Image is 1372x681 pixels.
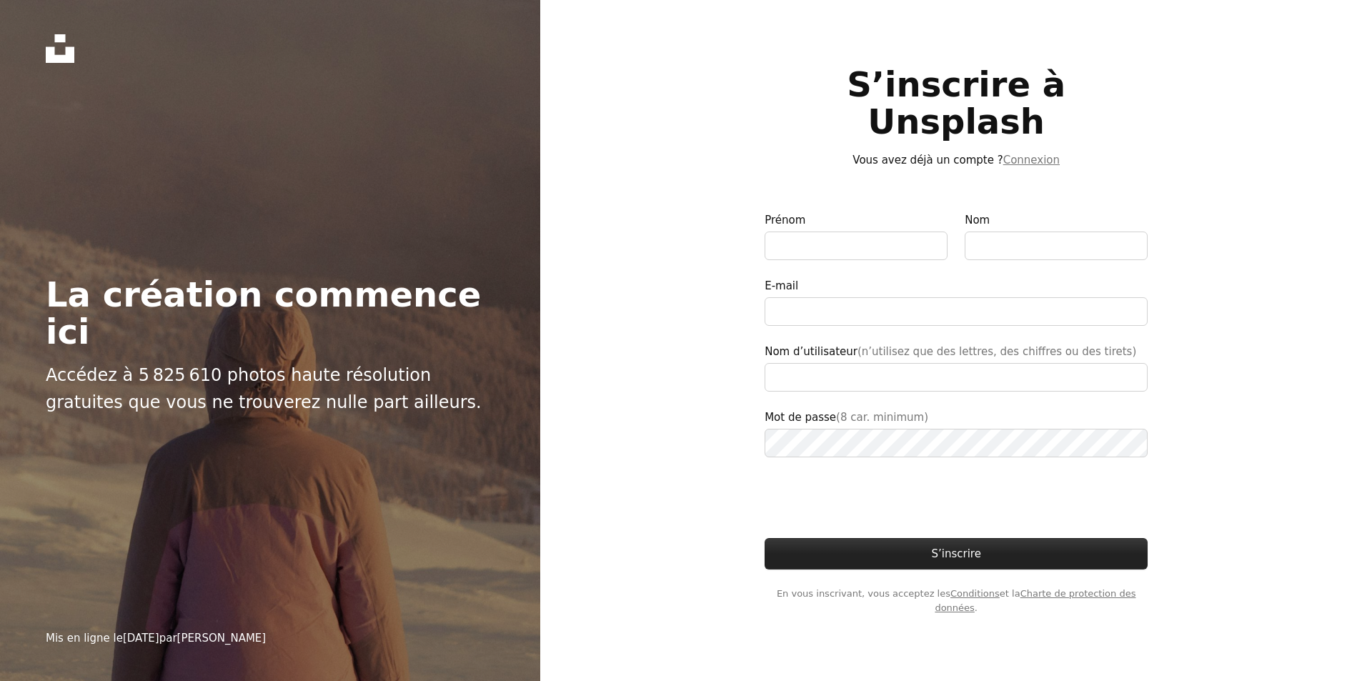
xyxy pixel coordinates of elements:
span: (8 car. minimum) [836,411,928,424]
a: Conditions [950,588,1000,599]
label: Nom d’utilisateur [765,343,1148,392]
span: En vous inscrivant, vous acceptez les et la . [765,587,1148,615]
input: E-mail [765,297,1148,326]
input: Nom [965,232,1148,260]
a: Connexion [1003,154,1060,166]
label: E-mail [765,277,1148,326]
time: 20 février 2025 à 01:10:00 UTC+1 [123,632,159,645]
a: Accueil — Unsplash [46,34,74,63]
a: Charte de protection des données [935,588,1135,613]
input: Prénom [765,232,948,260]
h1: S’inscrire à Unsplash [765,66,1148,140]
h2: La création commence ici [46,276,494,350]
p: Vous avez déjà un compte ? [765,151,1148,169]
label: Prénom [765,212,948,260]
div: Mis en ligne le par [PERSON_NAME] [46,630,266,647]
input: Mot de passe(8 car. minimum) [765,429,1148,457]
span: (n’utilisez que des lettres, des chiffres ou des tirets) [857,345,1136,358]
label: Nom [965,212,1148,260]
input: Nom d’utilisateur(n’utilisez que des lettres, des chiffres ou des tirets) [765,363,1148,392]
label: Mot de passe [765,409,1148,457]
p: Accédez à 5 825 610 photos haute résolution gratuites que vous ne trouverez nulle part ailleurs. [46,362,482,417]
button: S’inscrire [765,538,1148,570]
